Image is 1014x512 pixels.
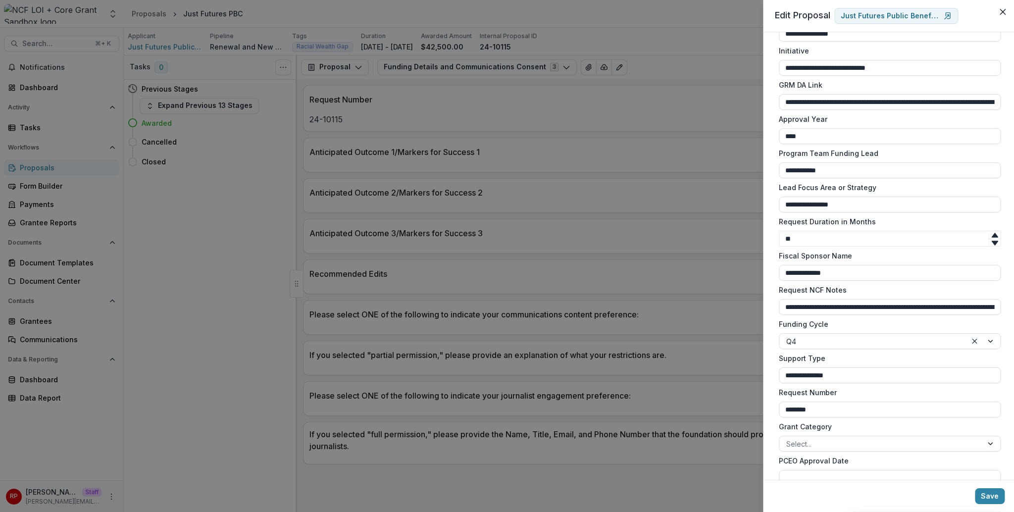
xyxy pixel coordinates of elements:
[779,148,995,158] label: Program Team Funding Lead
[834,8,958,24] a: Just Futures Public Benefit Corporation
[779,80,995,90] label: GRM DA Link
[779,114,995,124] label: Approval Year
[779,456,995,466] label: PCEO Approval Date
[779,353,995,363] label: Support Type
[779,46,995,56] label: Initiative
[779,421,995,432] label: Grant Category
[779,182,995,193] label: Lead Focus Area or Strategy
[995,4,1011,20] button: Close
[775,10,830,20] span: Edit Proposal
[779,387,995,398] label: Request Number
[779,285,995,295] label: Request NCF Notes
[968,335,980,347] div: Clear selected options
[841,12,940,20] p: Just Futures Public Benefit Corporation
[779,319,995,329] label: Funding Cycle
[779,216,995,227] label: Request Duration in Months
[779,251,995,261] label: Fiscal Sponsor Name
[975,488,1005,504] button: Save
